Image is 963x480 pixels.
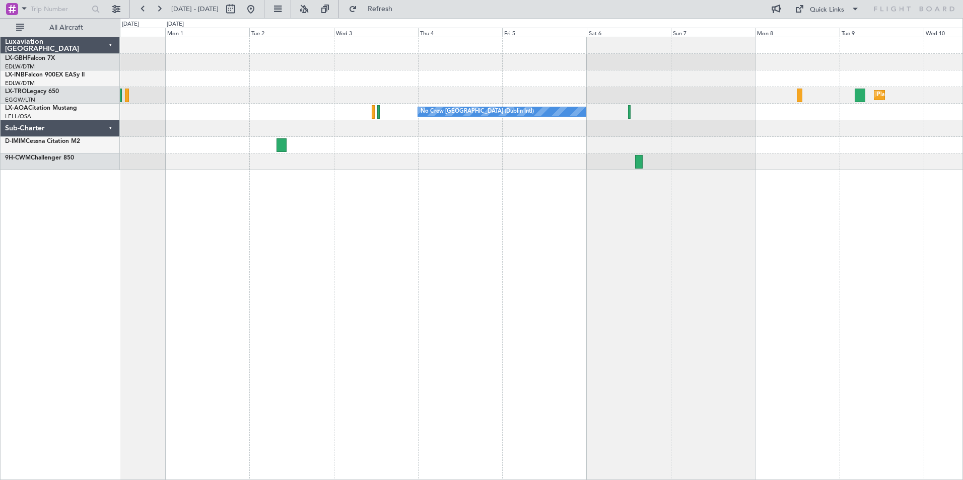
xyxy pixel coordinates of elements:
[26,24,106,31] span: All Aircraft
[5,89,59,95] a: LX-TROLegacy 650
[810,5,844,15] div: Quick Links
[877,88,943,103] div: Planned Maint Dusseldorf
[5,55,27,61] span: LX-GBH
[5,155,74,161] a: 9H-CWMChallenger 850
[5,105,28,111] span: LX-AOA
[171,5,219,14] span: [DATE] - [DATE]
[5,138,80,144] a: D-IMIMCessna Citation M2
[5,63,35,70] a: EDLW/DTM
[5,105,77,111] a: LX-AOACitation Mustang
[81,28,165,37] div: Sun 31
[5,96,35,104] a: EGGW/LTN
[5,72,85,78] a: LX-INBFalcon 900EX EASy II
[840,28,924,37] div: Tue 9
[334,28,418,37] div: Wed 3
[755,28,839,37] div: Mon 8
[5,55,55,61] a: LX-GBHFalcon 7X
[587,28,671,37] div: Sat 6
[5,113,31,120] a: LELL/QSA
[344,1,404,17] button: Refresh
[165,28,249,37] div: Mon 1
[31,2,89,17] input: Trip Number
[167,20,184,29] div: [DATE]
[5,72,25,78] span: LX-INB
[11,20,109,36] button: All Aircraft
[418,28,502,37] div: Thu 4
[671,28,755,37] div: Sun 7
[359,6,401,13] span: Refresh
[5,155,31,161] span: 9H-CWM
[421,104,534,119] div: No Crew [GEOGRAPHIC_DATA] (Dublin Intl)
[5,138,26,144] span: D-IMIM
[5,79,35,87] a: EDLW/DTM
[502,28,586,37] div: Fri 5
[122,20,139,29] div: [DATE]
[249,28,333,37] div: Tue 2
[5,89,27,95] span: LX-TRO
[790,1,864,17] button: Quick Links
